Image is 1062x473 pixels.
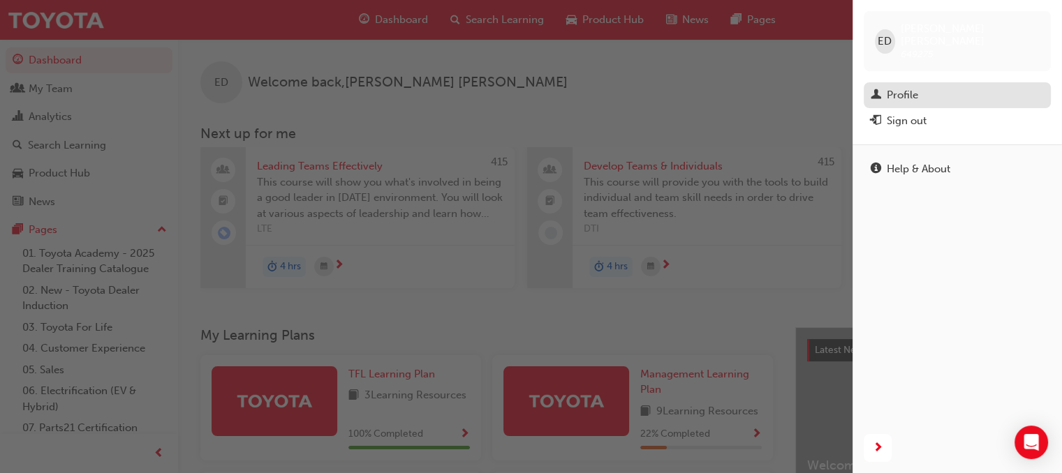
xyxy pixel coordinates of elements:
div: Profile [887,87,918,103]
a: Help & About [864,156,1051,182]
button: Sign out [864,108,1051,134]
span: man-icon [871,89,881,102]
a: Profile [864,82,1051,108]
div: Help & About [887,161,950,177]
span: exit-icon [871,115,881,128]
span: ED [878,33,892,50]
div: Sign out [887,113,927,129]
span: info-icon [871,163,881,176]
span: 649275 [901,48,934,60]
span: [PERSON_NAME] [PERSON_NAME] [901,22,1040,47]
div: Open Intercom Messenger [1015,426,1048,459]
span: next-icon [873,440,883,457]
